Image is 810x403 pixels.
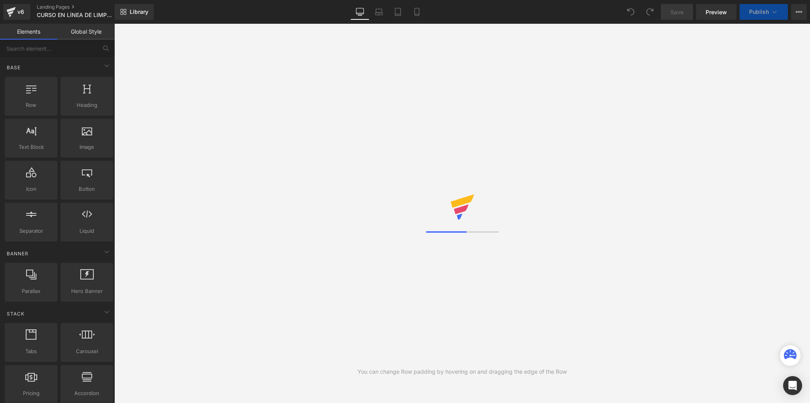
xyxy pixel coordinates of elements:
[7,185,55,193] span: Icon
[63,185,111,193] span: Button
[7,389,55,397] span: Pricing
[350,4,369,20] a: Desktop
[6,64,21,71] span: Base
[791,4,807,20] button: More
[63,143,111,151] span: Image
[63,101,111,109] span: Heading
[369,4,388,20] a: Laptop
[63,389,111,397] span: Accordion
[63,287,111,295] span: Hero Banner
[623,4,639,20] button: Undo
[63,227,111,235] span: Liquid
[407,4,426,20] a: Mobile
[57,24,115,40] a: Global Style
[130,8,148,15] span: Library
[3,4,30,20] a: v6
[37,4,128,10] a: Landing Pages
[7,227,55,235] span: Separator
[7,347,55,355] span: Tabs
[706,8,727,16] span: Preview
[37,12,113,18] span: CURSO EN LÍNEA DE LIMPIEZA PROFESIONAL DE TENIS
[749,9,769,15] span: Publish
[696,4,736,20] a: Preview
[740,4,788,20] button: Publish
[7,287,55,295] span: Parallax
[63,347,111,355] span: Carousel
[6,310,25,317] span: Stack
[7,101,55,109] span: Row
[6,250,29,257] span: Banner
[358,367,567,376] div: You can change Row padding by hovering on and dragging the edge of the Row
[16,7,26,17] div: v6
[642,4,658,20] button: Redo
[783,376,802,395] div: Open Intercom Messenger
[388,4,407,20] a: Tablet
[7,143,55,151] span: Text Block
[115,4,154,20] a: New Library
[670,8,683,16] span: Save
